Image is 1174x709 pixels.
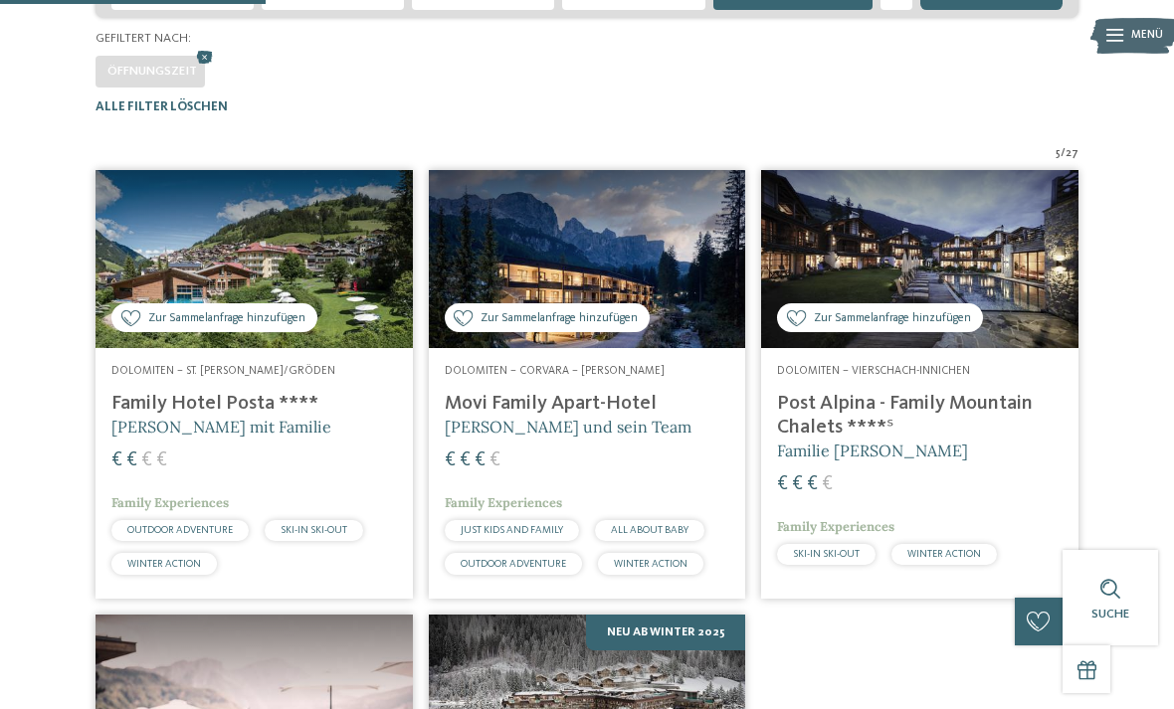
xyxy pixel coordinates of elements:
span: € [822,474,833,494]
span: [PERSON_NAME] mit Familie [111,417,331,437]
span: € [475,450,486,470]
span: ALL ABOUT BABY [611,525,688,535]
img: Familienhotels gesucht? Hier findet ihr die besten! [96,170,413,348]
span: WINTER ACTION [127,559,201,569]
img: Familienhotels gesucht? Hier findet ihr die besten! [429,170,746,348]
span: JUST KIDS AND FAMILY [461,525,563,535]
span: Dolomiten – Vierschach-Innichen [777,365,970,377]
span: Öffnungszeit [107,65,197,78]
span: OUTDOOR ADVENTURE [461,559,566,569]
img: Post Alpina - Family Mountain Chalets ****ˢ [761,170,1078,348]
span: 5 [1056,146,1061,162]
span: Gefiltert nach: [96,32,191,45]
span: € [126,450,137,470]
span: Familie [PERSON_NAME] [777,441,968,460]
span: Suche [1091,608,1129,620]
span: WINTER ACTION [614,559,687,569]
span: € [792,474,803,494]
span: OUTDOOR ADVENTURE [127,525,233,535]
span: Alle Filter löschen [96,100,228,113]
span: Zur Sammelanfrage hinzufügen [481,310,638,327]
span: Family Experiences [445,494,562,511]
span: € [141,450,152,470]
span: € [111,450,122,470]
span: € [489,450,500,470]
span: € [156,450,167,470]
span: Family Experiences [111,494,229,511]
h4: Movi Family Apart-Hotel [445,392,730,416]
span: SKI-IN SKI-OUT [281,525,347,535]
span: SKI-IN SKI-OUT [793,549,860,559]
span: 27 [1066,146,1078,162]
span: Zur Sammelanfrage hinzufügen [814,310,971,327]
span: Zur Sammelanfrage hinzufügen [148,310,305,327]
h4: Post Alpina - Family Mountain Chalets ****ˢ [777,392,1063,440]
a: Familienhotels gesucht? Hier findet ihr die besten! Zur Sammelanfrage hinzufügen Dolomiten – Corv... [429,170,746,599]
span: € [445,450,456,470]
span: [PERSON_NAME] und sein Team [445,417,691,437]
span: / [1061,146,1066,162]
span: WINTER ACTION [907,549,981,559]
span: Family Experiences [777,518,894,535]
span: € [807,474,818,494]
a: Familienhotels gesucht? Hier findet ihr die besten! Zur Sammelanfrage hinzufügen Dolomiten – Vier... [761,170,1078,599]
h4: Family Hotel Posta **** [111,392,397,416]
span: Dolomiten – St. [PERSON_NAME]/Gröden [111,365,335,377]
a: Familienhotels gesucht? Hier findet ihr die besten! Zur Sammelanfrage hinzufügen Dolomiten – St. ... [96,170,413,599]
span: Dolomiten – Corvara – [PERSON_NAME] [445,365,665,377]
span: € [777,474,788,494]
span: € [460,450,471,470]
